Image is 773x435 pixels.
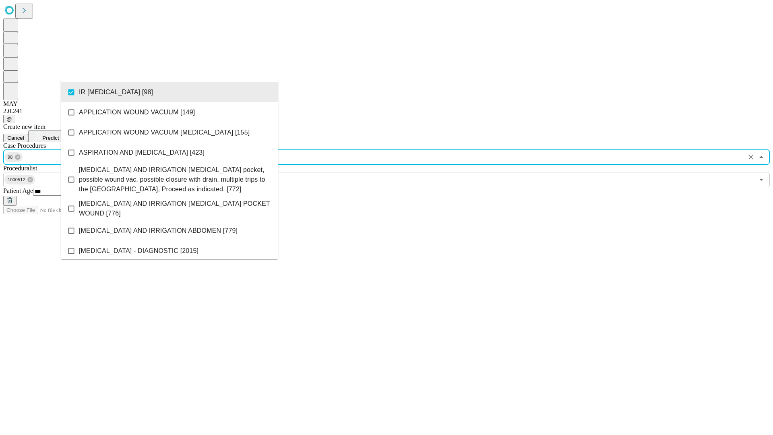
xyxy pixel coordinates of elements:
[756,174,767,185] button: Open
[79,87,153,97] span: IR [MEDICAL_DATA] [98]
[4,153,16,162] span: 98
[79,128,250,137] span: APPLICATION WOUND VACUUM [MEDICAL_DATA] [155]
[4,175,35,184] div: 1000512
[3,187,33,194] span: Patient Age
[745,151,756,163] button: Clear
[3,123,45,130] span: Create new item
[4,175,29,184] span: 1000512
[79,165,272,194] span: [MEDICAL_DATA] AND IRRIGATION [MEDICAL_DATA] pocket, possible wound vac, possible closure with dr...
[42,135,59,141] span: Predict
[79,199,272,218] span: [MEDICAL_DATA] AND IRRIGATION [MEDICAL_DATA] POCKET WOUND [776]
[79,108,195,117] span: APPLICATION WOUND VACUUM [149]
[3,115,15,123] button: @
[79,226,238,236] span: [MEDICAL_DATA] AND IRRIGATION ABDOMEN [779]
[79,148,205,157] span: ASPIRATION AND [MEDICAL_DATA] [423]
[3,134,28,142] button: Cancel
[6,116,12,122] span: @
[28,130,65,142] button: Predict
[3,165,37,172] span: Proceduralist
[79,246,198,256] span: [MEDICAL_DATA] - DIAGNOSTIC [2015]
[7,135,24,141] span: Cancel
[3,100,770,108] div: MAY
[3,108,770,115] div: 2.0.241
[3,142,46,149] span: Scheduled Procedure
[756,151,767,163] button: Close
[4,152,23,162] div: 98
